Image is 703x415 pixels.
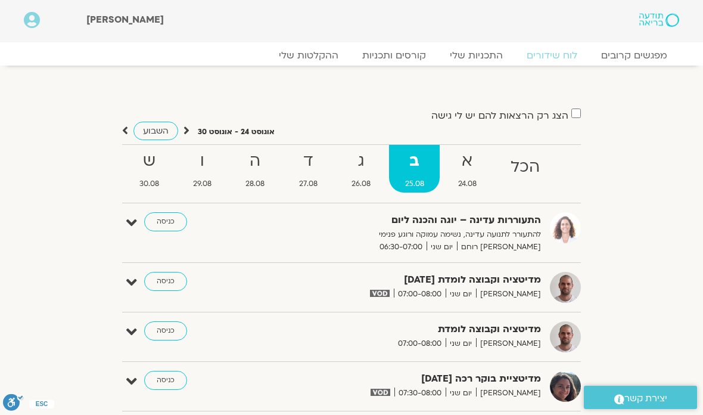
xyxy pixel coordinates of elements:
[442,148,492,175] strong: א
[438,49,515,61] a: התכניות שלי
[230,145,281,193] a: ה28.08
[144,371,187,390] a: כניסה
[86,13,164,26] span: [PERSON_NAME]
[431,110,568,121] label: הצג רק הרצאות להם יש לי גישה
[123,145,175,193] a: ש30.08
[394,337,446,350] span: 07:00-08:00
[144,321,187,340] a: כניסה
[177,145,227,193] a: ו29.08
[350,49,438,61] a: קורסים ותכניות
[442,178,492,190] span: 24.08
[230,178,281,190] span: 28.08
[267,49,350,61] a: ההקלטות שלי
[446,387,476,399] span: יום שני
[336,148,387,175] strong: ג
[285,371,541,387] strong: מדיטציית בוקר רכה [DATE]
[370,290,390,297] img: vodicon
[230,148,281,175] strong: ה
[476,288,541,301] span: [PERSON_NAME]
[584,386,697,409] a: יצירת קשר
[285,321,541,337] strong: מדיטציה וקבוצה לומדת
[371,389,390,396] img: vodicon
[283,148,333,175] strong: ד
[389,148,440,175] strong: ב
[285,228,541,241] p: להתעורר לתנועה עדינה, נשימה עמוקה ורוגע פנימי
[336,178,387,190] span: 26.08
[389,145,440,193] a: ב25.08
[198,126,275,138] p: אוגוסט 24 - אוגוסט 30
[143,125,169,137] span: השבוע
[442,145,492,193] a: א24.08
[133,122,178,140] a: השבוע
[285,272,541,288] strong: מדיטציה וקבוצה לומדת [DATE]
[457,241,541,253] span: [PERSON_NAME] רוחם
[624,391,667,407] span: יצירת קשר
[495,154,556,181] strong: הכל
[177,178,227,190] span: 29.08
[446,337,476,350] span: יום שני
[495,145,556,193] a: הכל
[476,387,541,399] span: [PERSON_NAME]
[446,288,476,301] span: יום שני
[283,178,333,190] span: 27.08
[515,49,589,61] a: לוח שידורים
[476,337,541,350] span: [PERSON_NAME]
[375,241,427,253] span: 06:30-07:00
[123,148,175,175] strong: ש
[123,178,175,190] span: 30.08
[336,145,387,193] a: ג26.08
[24,49,679,61] nav: Menu
[589,49,679,61] a: מפגשים קרובים
[394,387,446,399] span: 07:30-08:00
[389,178,440,190] span: 25.08
[177,148,227,175] strong: ו
[283,145,333,193] a: ד27.08
[144,272,187,291] a: כניסה
[285,212,541,228] strong: התעוררות עדינה – יוגה והכנה ליום
[394,288,446,301] span: 07:00-08:00
[427,241,457,253] span: יום שני
[144,212,187,231] a: כניסה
